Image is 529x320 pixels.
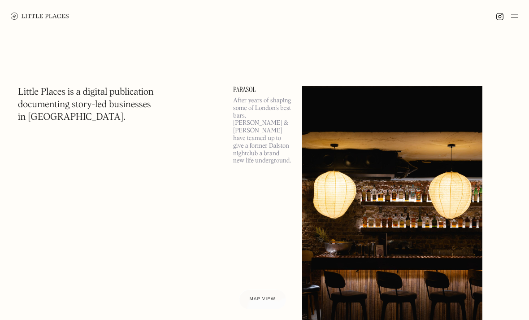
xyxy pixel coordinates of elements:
a: Parasol [233,86,291,93]
p: After years of shaping some of London’s best bars, [PERSON_NAME] & [PERSON_NAME] have teamed up t... [233,97,291,165]
h1: Little Places is a digital publication documenting story-led businesses in [GEOGRAPHIC_DATA]. [18,86,154,124]
a: Map view [239,289,286,309]
span: Map view [250,297,276,302]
